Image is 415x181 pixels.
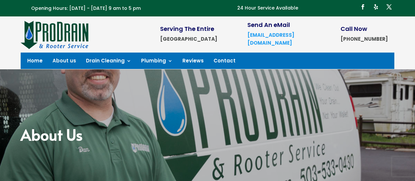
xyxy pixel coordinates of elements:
span: Send An eMail [247,21,290,29]
a: [EMAIL_ADDRESS][DOMAIN_NAME] [247,32,294,46]
a: Follow on X [384,2,394,12]
a: Follow on Facebook [358,2,368,12]
a: Plumbing [141,58,173,66]
a: Drain Cleaning [86,58,131,66]
img: site-logo-100h [21,20,89,49]
span: Call Now [341,25,367,33]
a: About us [52,58,76,66]
strong: [PHONE_NUMBER] [341,35,388,42]
h2: About Us [21,127,394,145]
a: Reviews [182,58,204,66]
p: 24 Hour Service Available [237,4,298,12]
a: Home [27,58,43,66]
strong: [GEOGRAPHIC_DATA] [160,35,217,42]
span: Opening Hours: [DATE] - [DATE] 9 am to 5 pm [31,5,141,11]
a: Contact [214,58,236,66]
a: Follow on Yelp [371,2,381,12]
span: Serving The Entire [160,25,214,33]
